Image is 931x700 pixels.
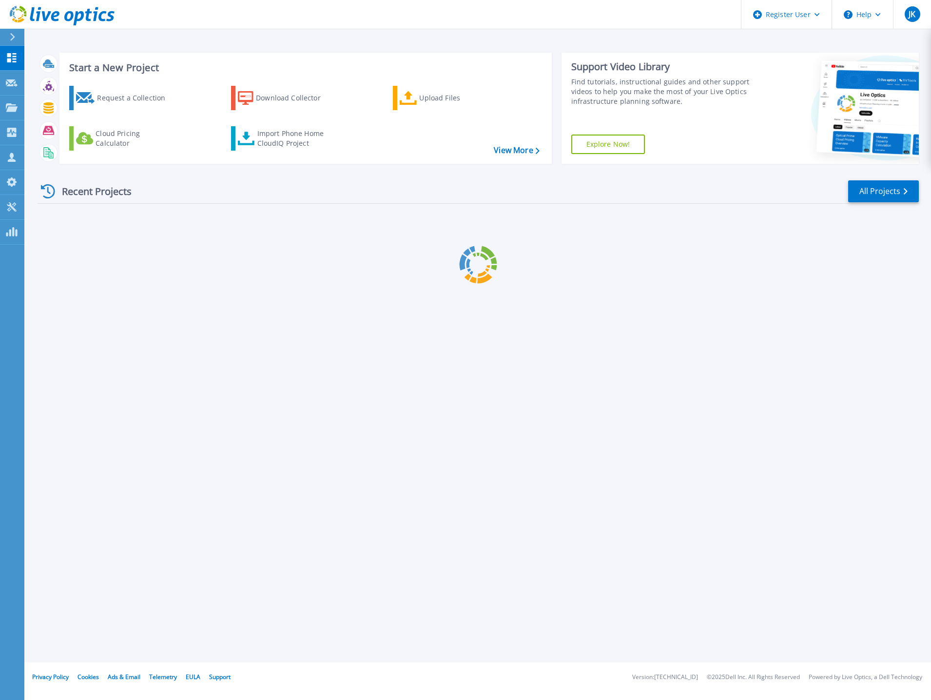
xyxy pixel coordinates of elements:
[97,88,175,108] div: Request a Collection
[632,674,698,681] li: Version: [TECHNICAL_ID]
[209,673,231,681] a: Support
[231,86,340,110] a: Download Collector
[96,129,174,148] div: Cloud Pricing Calculator
[494,146,539,155] a: View More
[571,60,754,73] div: Support Video Library
[909,10,915,18] span: JK
[419,88,497,108] div: Upload Files
[256,88,334,108] div: Download Collector
[69,62,539,73] h3: Start a New Project
[571,77,754,106] div: Find tutorials, instructional guides and other support videos to help you make the most of your L...
[848,180,919,202] a: All Projects
[809,674,922,681] li: Powered by Live Optics, a Dell Technology
[707,674,800,681] li: © 2025 Dell Inc. All Rights Reserved
[393,86,502,110] a: Upload Files
[108,673,140,681] a: Ads & Email
[69,86,178,110] a: Request a Collection
[32,673,69,681] a: Privacy Policy
[149,673,177,681] a: Telemetry
[186,673,200,681] a: EULA
[38,179,145,203] div: Recent Projects
[69,126,178,151] a: Cloud Pricing Calculator
[257,129,333,148] div: Import Phone Home CloudIQ Project
[571,135,645,154] a: Explore Now!
[78,673,99,681] a: Cookies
